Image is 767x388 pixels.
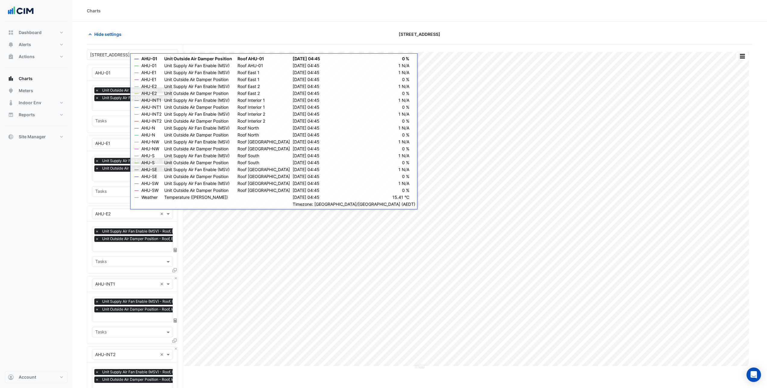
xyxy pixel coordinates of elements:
app-icon: Dashboard [8,30,14,36]
button: Close [174,65,178,69]
span: Indoor Env [19,100,41,106]
span: × [94,236,100,242]
app-icon: Charts [8,76,14,82]
span: Actions [19,54,35,60]
span: [STREET_ADDRESS] [399,31,440,37]
span: Unit Outside Air Damper Position - Roof, Interior 2 [101,377,188,383]
span: Choose Function [173,247,178,252]
button: Reports [5,109,68,121]
span: Alerts [19,42,31,48]
span: Unit Supply Air Fan Enable (MSV) - Roof, Interior 2 [101,369,189,375]
div: Tasks [94,329,107,336]
span: Clone Favourites and Tasks from this Equipment to other Equipment [172,197,177,202]
span: Clone Favourites and Tasks from this Equipment to other Equipment [172,338,177,343]
app-icon: Indoor Env [8,100,14,106]
button: Close [174,136,178,139]
app-icon: Actions [8,54,14,60]
span: × [94,299,100,305]
span: × [94,377,100,383]
span: × [94,228,100,234]
span: Clear [160,211,165,217]
span: Unit Supply Air Fan Enable (MSV) - Roof, East 1 [101,158,211,164]
button: Close [174,347,178,351]
button: Close [174,276,178,280]
span: Unit Outside Air Damper Position - Roof, East 1 [101,165,183,171]
span: Clone Favourites and Tasks from this Equipment to other Equipment [172,268,177,273]
button: Hide settings [87,29,125,39]
div: Charts [87,8,101,14]
span: Clear [160,140,165,146]
span: × [94,369,100,375]
button: More Options [736,52,748,60]
span: Unit Outside Air Damper Position - Roof, Interior 1 [101,306,188,312]
button: Account [5,371,68,383]
button: Close [174,206,178,210]
button: Indoor Env [5,97,68,109]
button: Actions [5,51,68,63]
span: Choose Function [173,107,178,112]
span: Unit Supply Air Fan Enable (MSV) - Roof, East 2 [101,228,211,234]
div: Tasks [94,258,107,266]
div: Tasks [94,117,107,125]
span: Choose Function [173,177,178,182]
div: Open Intercom Messenger [747,368,761,382]
span: Clear [160,351,165,358]
button: Charts [5,73,68,85]
span: Reports [19,112,35,118]
button: Site Manager [5,131,68,143]
app-icon: Meters [8,88,14,94]
span: Meters [19,88,33,94]
span: × [94,158,100,164]
span: Hide settings [94,31,121,37]
span: Choose Function [173,318,178,323]
span: Clear [165,52,170,58]
app-icon: Reports [8,112,14,118]
span: Clone Favourites and Tasks from this Equipment to other Equipment [172,127,177,132]
span: Clear [160,70,165,76]
span: × [94,87,100,93]
button: Dashboard [5,27,68,39]
span: Unit Supply Air Fan Enable (MSV) - Roof, AHU-01 [101,95,187,101]
span: × [94,95,100,101]
app-icon: Site Manager [8,134,14,140]
span: Account [19,374,36,380]
span: Unit Outside Air Damper Position - Roof, AHU-01 [101,87,187,93]
span: Unit Supply Air Fan Enable (MSV) - Roof, Interior 1 [101,299,188,305]
span: Clear [160,281,165,287]
span: Charts [19,76,33,82]
img: Company Logo [7,5,34,17]
span: × [94,165,100,171]
app-icon: Alerts [8,42,14,48]
button: Meters [5,85,68,97]
span: Unit Outside Air Damper Position - Roof, East 2 [101,236,183,242]
span: Site Manager [19,134,46,140]
span: × [94,306,100,312]
span: Dashboard [19,30,42,36]
div: Tasks [94,188,107,196]
button: Alerts [5,39,68,51]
